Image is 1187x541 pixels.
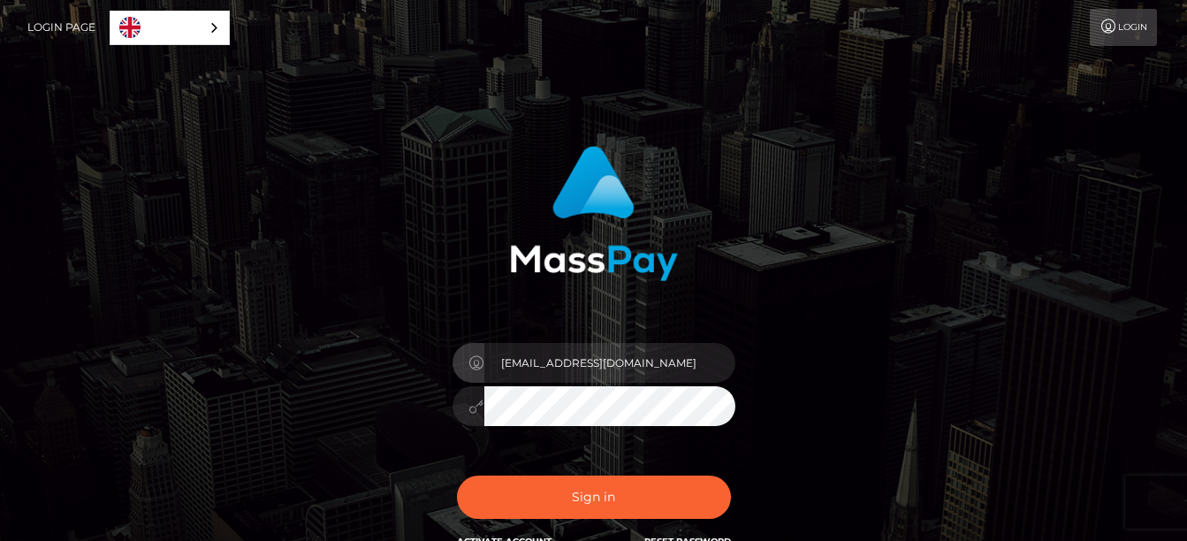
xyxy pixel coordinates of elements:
[1090,9,1157,46] a: Login
[110,11,230,45] div: Language
[110,11,229,44] a: English
[484,343,735,383] input: E-mail...
[110,11,230,45] aside: Language selected: English
[27,9,95,46] a: Login Page
[457,476,731,519] button: Sign in
[510,146,678,281] img: MassPay Login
